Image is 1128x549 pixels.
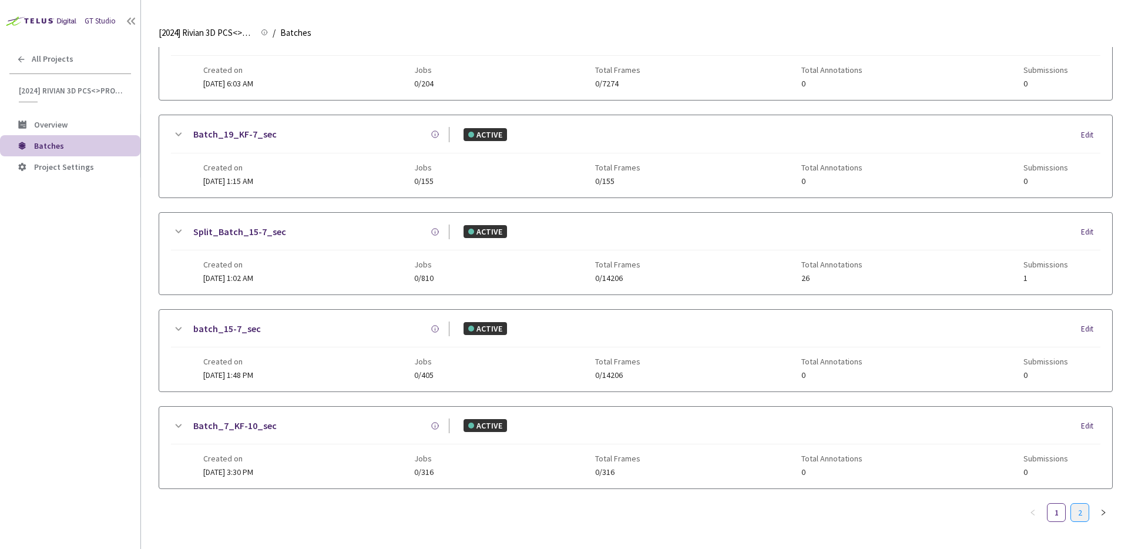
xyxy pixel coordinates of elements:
[34,119,68,130] span: Overview
[1023,503,1042,522] button: left
[414,468,434,477] span: 0/316
[801,371,862,380] span: 0
[414,274,434,283] span: 0/810
[801,274,862,283] span: 26
[1047,503,1066,522] li: 1
[1094,503,1113,522] button: right
[34,162,94,172] span: Project Settings
[159,310,1112,391] div: batch_15-7_secACTIVEEditCreated on[DATE] 1:48 PMJobs0/405Total Frames0/14206Total Annotations0Sub...
[801,468,862,477] span: 0
[1023,274,1068,283] span: 1
[159,213,1112,294] div: Split_Batch_15-7_secACTIVEEditCreated on[DATE] 1:02 AMJobs0/810Total Frames0/14206Total Annotatio...
[1029,509,1036,516] span: left
[414,357,434,366] span: Jobs
[464,128,507,141] div: ACTIVE
[464,225,507,238] div: ACTIVE
[414,79,434,88] span: 0/204
[34,140,64,151] span: Batches
[464,322,507,335] div: ACTIVE
[159,115,1112,197] div: Batch_19_KF-7_secACTIVEEditCreated on[DATE] 1:15 AMJobs0/155Total Frames0/155Total Annotations0Su...
[464,419,507,432] div: ACTIVE
[32,54,73,64] span: All Projects
[1023,177,1068,186] span: 0
[595,274,640,283] span: 0/14206
[1023,260,1068,269] span: Submissions
[1023,79,1068,88] span: 0
[595,468,640,477] span: 0/316
[1071,504,1089,521] a: 2
[1081,323,1100,335] div: Edit
[1023,163,1068,172] span: Submissions
[280,26,311,40] span: Batches
[159,18,1112,100] div: [Ignore]batch_25-7_secACTIVEEditCreated on[DATE] 6:03 AMJobs0/204Total Frames0/7274Total Annotati...
[801,357,862,366] span: Total Annotations
[801,454,862,463] span: Total Annotations
[193,127,277,142] a: Batch_19_KF-7_sec
[1023,454,1068,463] span: Submissions
[595,357,640,366] span: Total Frames
[414,371,434,380] span: 0/405
[203,357,253,366] span: Created on
[19,86,124,96] span: [2024] Rivian 3D PCS<>Production
[159,26,254,40] span: [2024] Rivian 3D PCS<>Production
[414,260,434,269] span: Jobs
[595,163,640,172] span: Total Frames
[414,163,434,172] span: Jobs
[193,419,277,433] a: Batch_7_KF-10_sec
[203,65,253,75] span: Created on
[801,163,862,172] span: Total Annotations
[273,26,276,40] li: /
[1023,503,1042,522] li: Previous Page
[595,454,640,463] span: Total Frames
[801,65,862,75] span: Total Annotations
[1048,504,1065,521] a: 1
[203,78,253,89] span: [DATE] 6:03 AM
[193,225,286,239] a: Split_Batch_15-7_sec
[1081,226,1100,238] div: Edit
[203,467,253,477] span: [DATE] 3:30 PM
[801,177,862,186] span: 0
[1023,468,1068,477] span: 0
[85,16,116,27] div: GT Studio
[203,370,253,380] span: [DATE] 1:48 PM
[595,371,640,380] span: 0/14206
[595,79,640,88] span: 0/7274
[595,177,640,186] span: 0/155
[595,260,640,269] span: Total Frames
[1023,371,1068,380] span: 0
[1070,503,1089,522] li: 2
[203,454,253,463] span: Created on
[1023,65,1068,75] span: Submissions
[1081,129,1100,141] div: Edit
[1100,509,1107,516] span: right
[801,79,862,88] span: 0
[414,177,434,186] span: 0/155
[159,407,1112,488] div: Batch_7_KF-10_secACTIVEEditCreated on[DATE] 3:30 PMJobs0/316Total Frames0/316Total Annotations0Su...
[193,322,261,336] a: batch_15-7_sec
[414,65,434,75] span: Jobs
[801,260,862,269] span: Total Annotations
[1023,357,1068,366] span: Submissions
[1081,420,1100,432] div: Edit
[1094,503,1113,522] li: Next Page
[203,273,253,283] span: [DATE] 1:02 AM
[203,163,253,172] span: Created on
[203,176,253,186] span: [DATE] 1:15 AM
[595,65,640,75] span: Total Frames
[203,260,253,269] span: Created on
[414,454,434,463] span: Jobs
